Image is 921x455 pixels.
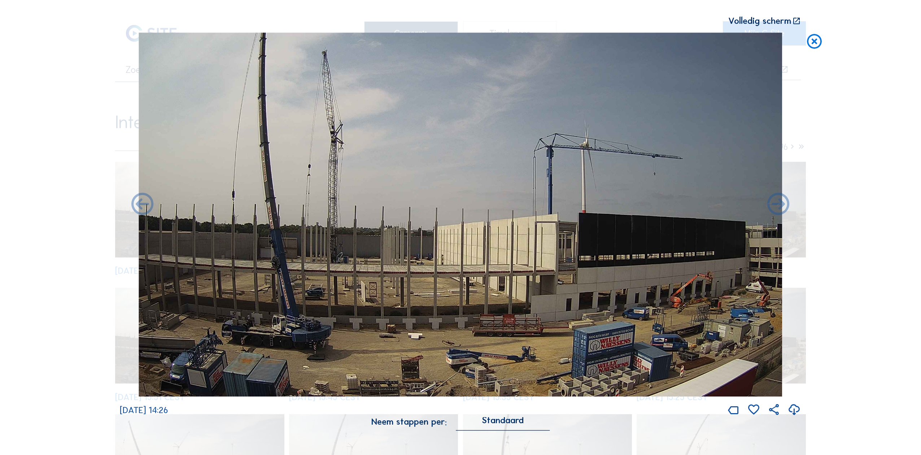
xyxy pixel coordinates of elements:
i: Back [765,192,792,219]
img: Image [139,33,782,397]
div: Neem stappen per: [371,418,447,427]
span: [DATE] 14:26 [120,405,168,416]
i: Forward [129,192,156,219]
div: Standaard [456,417,550,430]
div: Standaard [482,417,524,424]
div: Volledig scherm [728,17,791,26]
